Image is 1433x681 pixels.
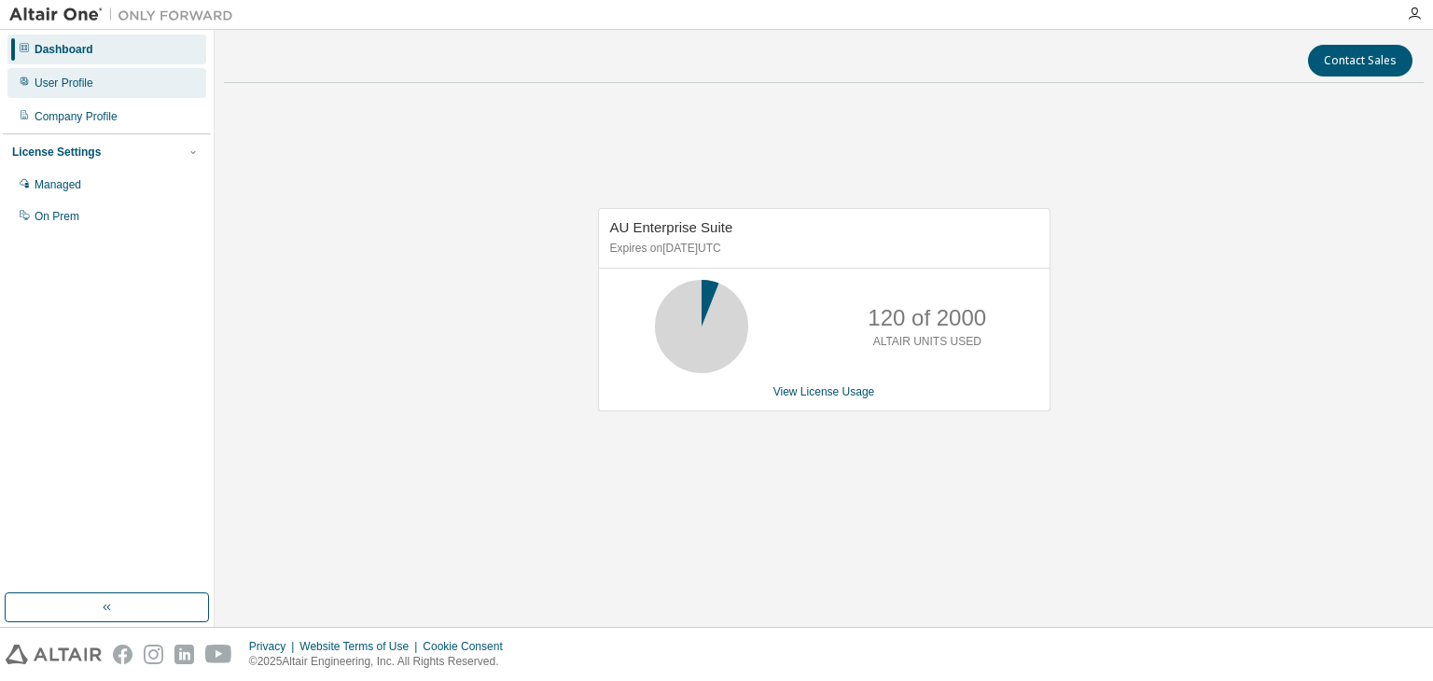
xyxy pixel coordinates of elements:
[423,639,513,654] div: Cookie Consent
[610,219,733,235] span: AU Enterprise Suite
[144,645,163,664] img: instagram.svg
[12,145,101,160] div: License Settings
[35,209,79,224] div: On Prem
[35,177,81,192] div: Managed
[35,76,93,90] div: User Profile
[35,42,93,57] div: Dashboard
[873,334,981,350] p: ALTAIR UNITS USED
[6,645,102,664] img: altair_logo.svg
[249,654,514,670] p: © 2025 Altair Engineering, Inc. All Rights Reserved.
[299,639,423,654] div: Website Terms of Use
[113,645,132,664] img: facebook.svg
[174,645,194,664] img: linkedin.svg
[35,109,118,124] div: Company Profile
[249,639,299,654] div: Privacy
[9,6,243,24] img: Altair One
[1308,45,1412,76] button: Contact Sales
[868,302,986,334] p: 120 of 2000
[610,241,1034,257] p: Expires on [DATE] UTC
[205,645,232,664] img: youtube.svg
[773,385,875,398] a: View License Usage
